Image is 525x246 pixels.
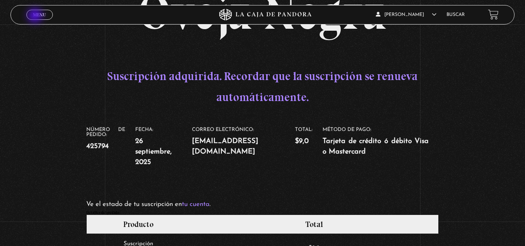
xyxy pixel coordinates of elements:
[86,141,125,152] strong: 425794
[323,136,429,157] strong: Tarjeta de crédito ó débito Visa o Mastercard
[33,12,46,17] span: Menu
[192,136,285,157] strong: [EMAIL_ADDRESS][DOMAIN_NAME]
[190,215,439,234] th: Total
[86,66,439,108] p: Suscripción adquirida. Recordar que la suscripción se renueva automáticamente.
[30,19,49,24] span: Cerrar
[488,9,499,20] a: View your shopping cart
[87,215,190,234] th: Producto
[295,127,323,147] li: Total:
[323,127,439,157] li: Método de pago:
[192,127,295,157] li: Correo electrónico:
[86,199,439,211] p: Ve el estado de tu suscripción en .
[86,211,439,215] h2: Detalles del pedido
[295,138,299,145] span: $
[376,12,436,17] span: [PERSON_NAME]
[135,127,192,168] li: Fecha:
[135,136,182,168] strong: 26 septiembre, 2025
[86,127,135,152] li: Número de pedido:
[295,138,309,145] bdi: 9,0
[182,201,209,208] a: tu cuenta
[447,12,465,17] a: Buscar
